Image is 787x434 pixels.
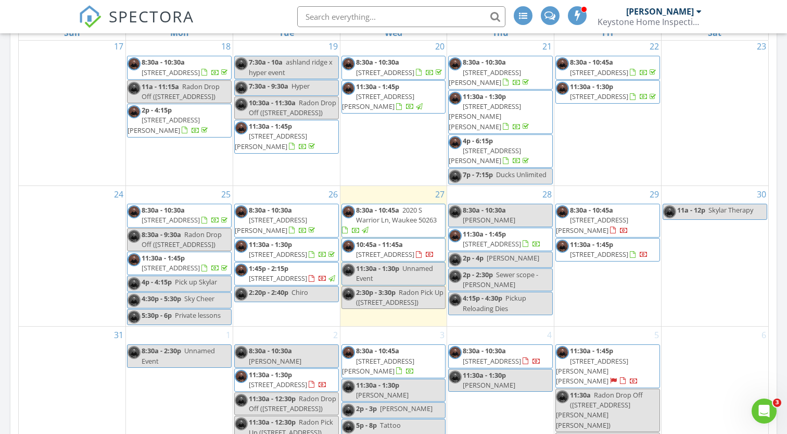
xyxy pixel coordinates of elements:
span: 2p - 4p [463,253,484,263]
img: img_0058_3.jpg [128,57,141,70]
a: 8:30a - 10:45a [STREET_ADDRESS] [555,56,660,79]
a: 8:30a - 10:30a [STREET_ADDRESS] [127,204,232,227]
a: 11:30a - 1:45p [STREET_ADDRESS] [142,253,230,272]
span: 11:30a - 1:30p [356,264,399,273]
img: The Best Home Inspection Software - Spectora [79,5,101,28]
a: 8:30a - 10:30a [STREET_ADDRESS][PERSON_NAME] [234,204,339,238]
a: Go to September 2, 2025 [331,327,340,343]
span: 11:30a - 1:45p [142,253,185,263]
a: Go to September 5, 2025 [652,327,661,343]
div: Keystone Home Inspections, LLC [598,17,702,27]
a: Go to August 30, 2025 [755,186,768,203]
span: 11:30a - 1:30p [249,240,292,249]
span: Radon Drop Off ([STREET_ADDRESS]) [249,98,336,117]
img: img_0058_3.jpg [235,205,248,218]
img: img_0058_3.jpg [663,205,676,218]
span: 4p - 4:15p [142,277,172,287]
a: 11:30a - 1:30p [STREET_ADDRESS][PERSON_NAME][PERSON_NAME] [449,92,531,131]
span: [STREET_ADDRESS][PERSON_NAME] [235,131,307,151]
img: img_0058_3.jpg [556,57,569,70]
span: 11:30a - 12:30p [249,417,296,427]
span: [STREET_ADDRESS] [142,68,200,77]
span: [STREET_ADDRESS] [463,239,521,249]
span: Tattoo [380,420,401,430]
img: img_0058_3.jpg [128,346,141,359]
a: 11:30a - 1:30p [STREET_ADDRESS] [555,80,660,104]
span: 11:30a - 1:30p [463,92,506,101]
td: Go to August 30, 2025 [661,186,768,327]
a: 11:30a - 1:45p [STREET_ADDRESS] [555,238,660,262]
span: Pick up Skylar [175,277,217,287]
a: 11:30a - 1:45p [STREET_ADDRESS][PERSON_NAME] [234,120,339,154]
img: img_0058_3.jpg [449,229,462,242]
a: 11:30a - 1:45p [STREET_ADDRESS] [570,240,648,259]
span: 8:30a - 10:45a [356,205,399,215]
a: 2p - 4:15p [STREET_ADDRESS][PERSON_NAME] [127,104,232,138]
a: 11:30a - 1:45p [STREET_ADDRESS][PERSON_NAME] [342,82,424,111]
img: img_0058_3.jpg [128,294,141,307]
a: Go to August 28, 2025 [540,186,554,203]
span: 10:30a - 11:30a [249,98,296,107]
a: 8:30a - 10:30a [STREET_ADDRESS][PERSON_NAME] [449,57,531,86]
img: img_0058_3.jpg [342,57,355,70]
span: 8:30a - 10:30a [142,57,185,67]
span: 11a - 12p [677,205,705,215]
a: 11:30a - 1:45p [STREET_ADDRESS][PERSON_NAME][PERSON_NAME] [555,344,660,388]
span: Chiro [291,288,308,297]
span: Radon Drop Off ([STREET_ADDRESS][PERSON_NAME][PERSON_NAME]) [556,390,643,430]
img: img_0058_3.jpg [342,404,355,417]
span: 11:30a - 12:30p [249,394,296,403]
span: Skylar Therapy [708,205,753,215]
td: Go to August 22, 2025 [554,38,662,186]
span: [PERSON_NAME] [356,390,409,400]
a: Go to August 23, 2025 [755,38,768,55]
span: 11:30a - 1:30p [356,380,399,390]
a: Go to August 26, 2025 [326,186,340,203]
span: 2p - 2:30p [463,270,493,279]
a: SPECTORA [79,14,194,36]
a: 11:30a - 1:30p [STREET_ADDRESS] [249,240,337,259]
img: img_0058_3.jpg [128,253,141,266]
span: [STREET_ADDRESS] [570,92,628,101]
img: img_0058_3.jpg [449,253,462,266]
a: 11:30a - 1:30p [STREET_ADDRESS] [249,370,327,389]
td: Go to August 29, 2025 [554,186,662,327]
a: 8:30a - 10:30a [STREET_ADDRESS] [127,56,232,79]
img: img_0058_3.jpg [235,264,248,277]
a: Go to September 6, 2025 [759,327,768,343]
span: 8:30a - 10:30a [463,205,506,215]
a: 11:30a - 1:45p [STREET_ADDRESS][PERSON_NAME] [235,121,317,151]
span: Unnamed Event [356,264,433,283]
a: 1:45p - 2:15p [STREET_ADDRESS] [234,262,339,286]
img: img_0058_3.jpg [128,230,141,243]
span: [STREET_ADDRESS] [249,250,307,259]
span: 8:30a - 10:30a [356,57,399,67]
span: 2:30p - 3:30p [356,288,396,297]
span: 2p - 4:15p [142,105,172,115]
span: [STREET_ADDRESS] [356,250,414,259]
a: 11:30a - 1:30p [STREET_ADDRESS] [234,368,339,392]
img: img_0058_3.jpg [235,98,248,111]
span: [STREET_ADDRESS][PERSON_NAME] [342,92,414,111]
td: Go to August 19, 2025 [233,38,340,186]
img: img_0058_3.jpg [128,82,141,95]
img: img_0058_3.jpg [342,420,355,433]
span: 5p - 8p [356,420,377,430]
a: 8:30a - 10:30a [STREET_ADDRESS] [142,205,230,225]
a: 8:30a - 10:30a [STREET_ADDRESS] [341,56,446,79]
a: Go to September 4, 2025 [545,327,554,343]
img: img_0058_3.jpg [556,346,569,359]
span: 8:30a - 10:45a [570,57,613,67]
span: Radon Drop Off ([STREET_ADDRESS]) [249,394,336,413]
span: 4p - 6:15p [463,136,493,145]
img: img_0058_3.jpg [449,136,462,149]
span: 7p - 7:15p [463,170,493,179]
span: [STREET_ADDRESS][PERSON_NAME][PERSON_NAME] [449,102,521,131]
a: 8:30a - 10:30a [STREET_ADDRESS] [142,57,230,77]
span: 11:30a - 1:45p [463,229,506,239]
div: [PERSON_NAME] [626,6,694,17]
span: 8:30a - 10:30a [249,346,292,355]
img: img_0058_3.jpg [235,288,248,301]
span: [STREET_ADDRESS][PERSON_NAME] [449,68,521,87]
span: 11:30a - 1:45p [570,240,613,249]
